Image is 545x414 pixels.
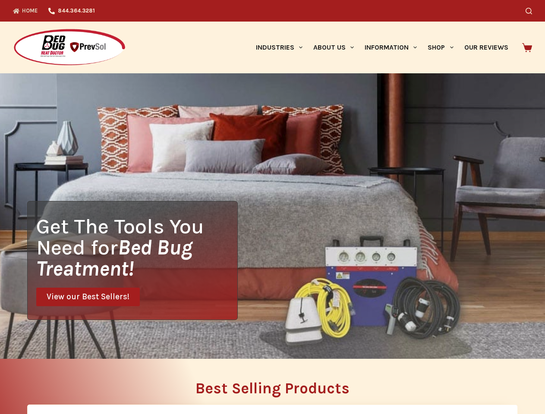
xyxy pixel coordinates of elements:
a: Industries [250,22,308,73]
a: Shop [422,22,459,73]
img: Prevsol/Bed Bug Heat Doctor [13,28,126,67]
nav: Primary [250,22,513,73]
button: Search [526,8,532,14]
a: Information [359,22,422,73]
h2: Best Selling Products [27,381,518,396]
span: View our Best Sellers! [47,293,129,301]
a: Our Reviews [459,22,513,73]
h1: Get The Tools You Need for [36,216,237,279]
i: Bed Bug Treatment! [36,235,192,281]
a: View our Best Sellers! [36,288,140,306]
a: About Us [308,22,359,73]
